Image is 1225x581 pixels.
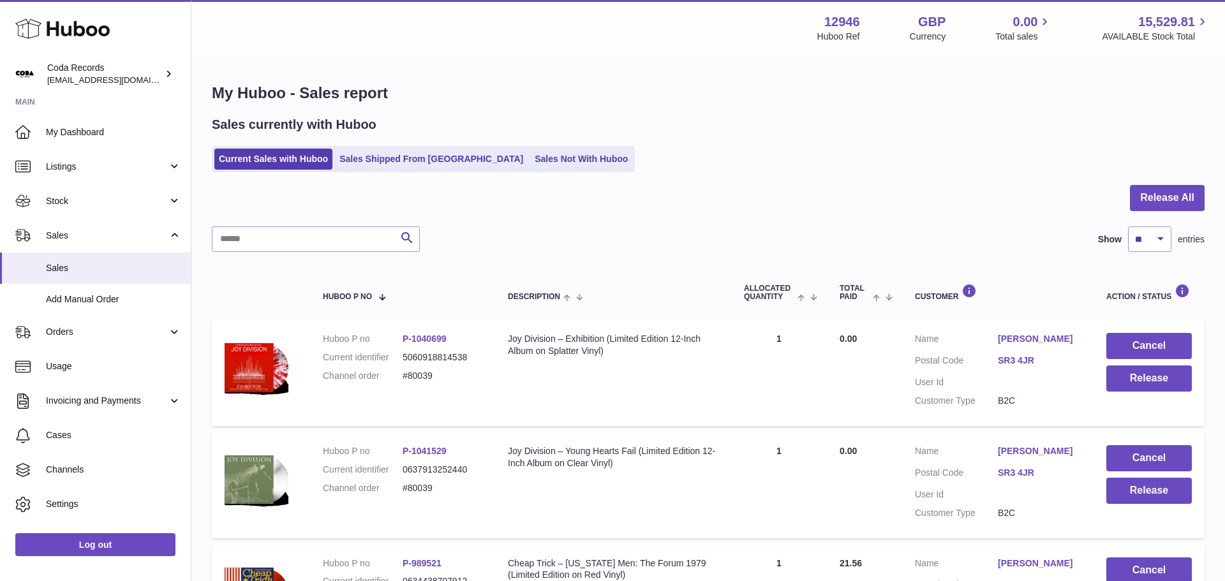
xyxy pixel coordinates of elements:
[46,326,168,338] span: Orders
[46,161,168,173] span: Listings
[530,149,632,170] a: Sales Not With Huboo
[47,62,162,86] div: Coda Records
[323,482,403,494] dt: Channel order
[323,333,403,345] dt: Huboo P no
[731,320,827,426] td: 1
[918,13,946,31] strong: GBP
[1178,233,1205,246] span: entries
[225,333,288,402] img: 129461744115793.png
[731,432,827,538] td: 1
[46,195,168,207] span: Stock
[46,293,181,305] span: Add Manual Order
[1102,31,1210,43] span: AVAILABLE Stock Total
[998,445,1081,457] a: [PERSON_NAME]
[998,355,1081,367] a: SR3 4JR
[840,334,857,344] span: 0.00
[840,446,857,456] span: 0.00
[15,533,175,556] a: Log out
[323,557,403,570] dt: Huboo P no
[915,284,1081,301] div: Customer
[840,284,870,301] span: Total paid
[840,558,862,568] span: 21.56
[323,370,403,382] dt: Channel order
[46,126,181,138] span: My Dashboard
[46,230,168,242] span: Sales
[46,395,168,407] span: Invoicing and Payments
[915,507,998,519] dt: Customer Type
[915,467,998,482] dt: Postal Code
[915,445,998,460] dt: Name
[15,64,34,84] img: haz@pcatmedia.com
[998,395,1081,407] dd: B2C
[995,31,1052,43] span: Total sales
[508,333,718,357] div: Joy Division – Exhibition (Limited Edition 12-Inch Album on Splatter Vinyl)
[1098,233,1122,246] label: Show
[1106,365,1192,392] button: Release
[323,293,372,301] span: Huboo P no
[817,31,860,43] div: Huboo Ref
[225,445,288,514] img: 1744479162.png
[915,489,998,501] dt: User Id
[1106,478,1192,504] button: Release
[915,333,998,348] dt: Name
[910,31,946,43] div: Currency
[47,75,188,85] span: [EMAIL_ADDRESS][DOMAIN_NAME]
[403,558,442,568] a: P-989521
[323,351,403,364] dt: Current identifier
[824,13,860,31] strong: 12946
[998,333,1081,345] a: [PERSON_NAME]
[46,429,181,441] span: Cases
[1106,284,1192,301] div: Action / Status
[214,149,332,170] a: Current Sales with Huboo
[915,376,998,388] dt: User Id
[335,149,528,170] a: Sales Shipped From [GEOGRAPHIC_DATA]
[915,395,998,407] dt: Customer Type
[403,482,482,494] dd: #80039
[915,355,998,370] dt: Postal Code
[998,467,1081,479] a: SR3 4JR
[46,498,181,510] span: Settings
[998,557,1081,570] a: [PERSON_NAME]
[508,445,718,469] div: Joy Division – Young Hearts Fail (Limited Edition 12-Inch Album on Clear Vinyl)
[1130,185,1205,211] button: Release All
[323,464,403,476] dt: Current identifier
[403,351,482,364] dd: 5060918814538
[995,13,1052,43] a: 0.00 Total sales
[46,464,181,476] span: Channels
[323,445,403,457] dt: Huboo P no
[403,370,482,382] dd: #80039
[403,446,447,456] a: P-1041529
[403,464,482,476] dd: 0637913252440
[915,557,998,573] dt: Name
[1138,13,1195,31] span: 15,529.81
[1106,333,1192,359] button: Cancel
[212,116,376,133] h2: Sales currently with Huboo
[46,360,181,372] span: Usage
[508,293,560,301] span: Description
[46,262,181,274] span: Sales
[998,507,1081,519] dd: B2C
[1106,445,1192,471] button: Cancel
[744,284,794,301] span: ALLOCATED Quantity
[1013,13,1038,31] span: 0.00
[212,83,1205,103] h1: My Huboo - Sales report
[1102,13,1210,43] a: 15,529.81 AVAILABLE Stock Total
[403,334,447,344] a: P-1040699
